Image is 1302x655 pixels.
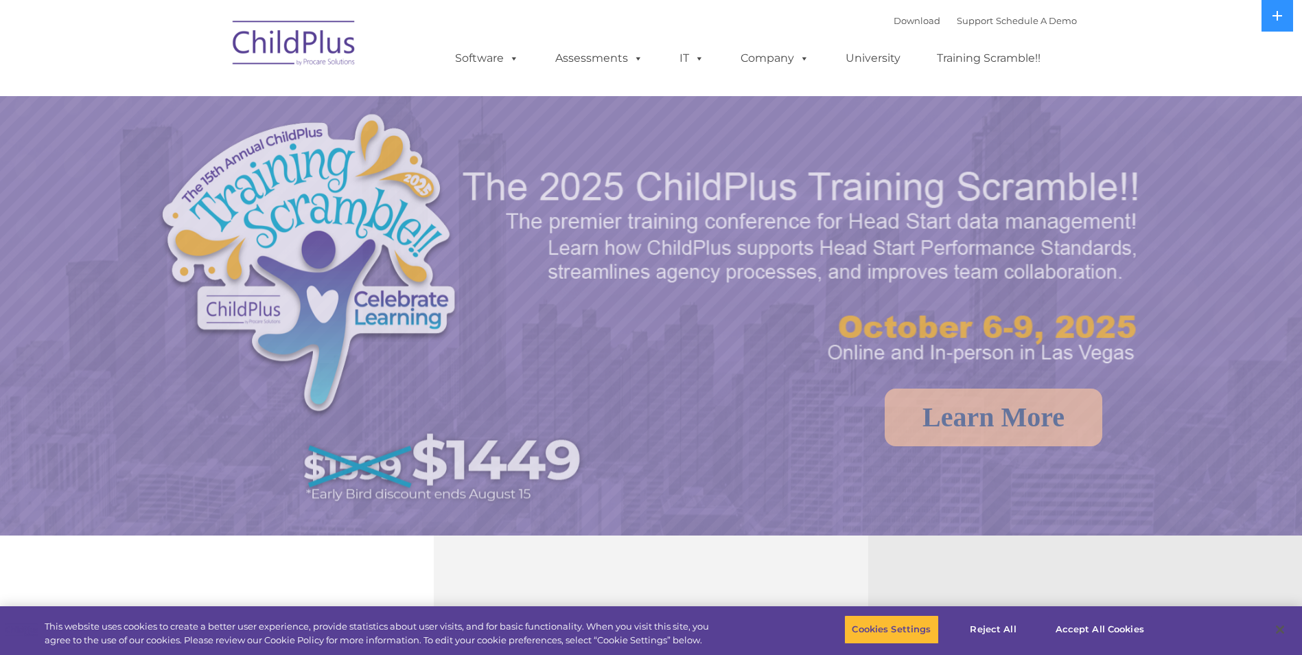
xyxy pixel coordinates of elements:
a: Learn More [885,389,1102,446]
a: Download [894,15,940,26]
a: Training Scramble!! [923,45,1054,72]
button: Cookies Settings [844,615,938,644]
a: Assessments [542,45,657,72]
a: University [832,45,914,72]
button: Accept All Cookies [1048,615,1152,644]
a: Company [727,45,823,72]
a: Software [441,45,533,72]
button: Close [1265,614,1295,645]
a: IT [666,45,718,72]
font: | [894,15,1077,26]
a: Support [957,15,993,26]
div: This website uses cookies to create a better user experience, provide statistics about user visit... [45,620,716,647]
a: Schedule A Demo [996,15,1077,26]
img: ChildPlus by Procare Solutions [226,11,363,80]
button: Reject All [951,615,1036,644]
